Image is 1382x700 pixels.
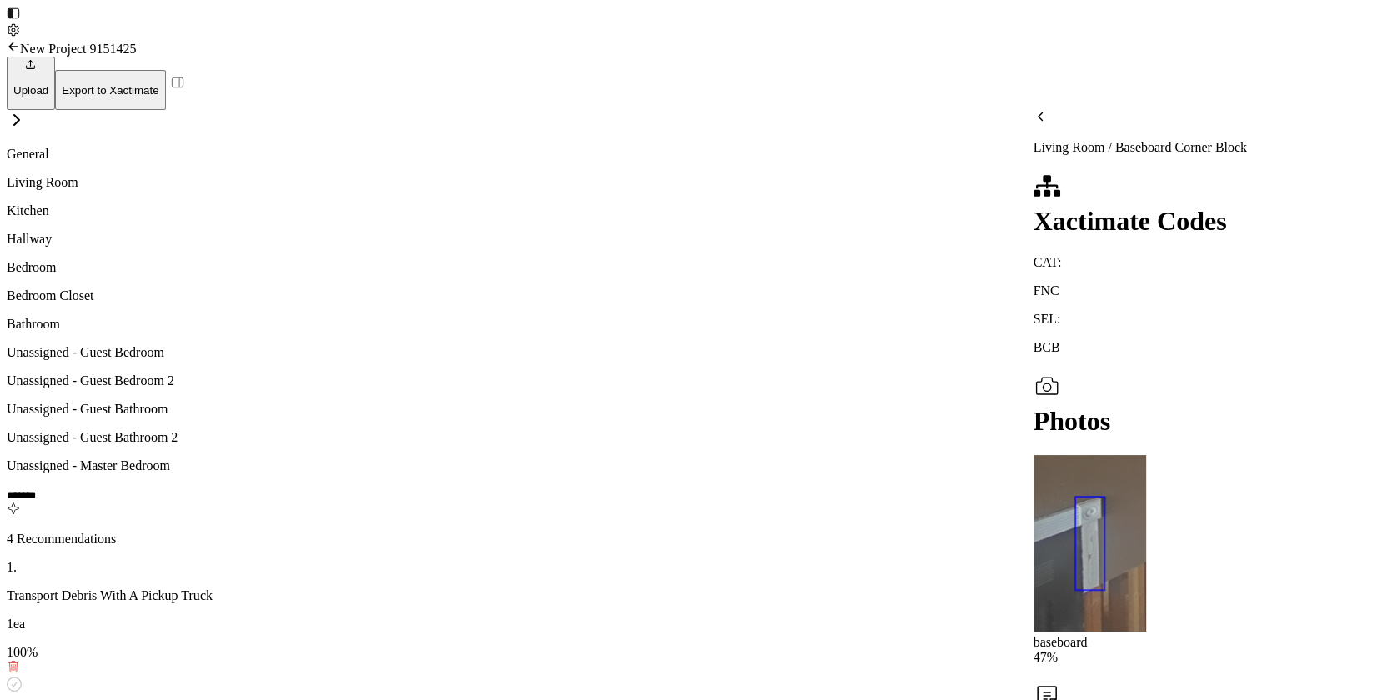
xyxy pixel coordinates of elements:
span: 100 % [7,645,38,659]
span: / [1104,140,1114,154]
div: FNC [1034,283,1376,298]
p: Living Room [7,175,1034,190]
button: Export to Xactimate [55,70,165,110]
label: New Project 9151425 [20,42,137,56]
div: Xactimate Codes [1034,206,1376,237]
img: right-panel.svg [166,71,189,94]
span: Baseboard Corner Block [1115,140,1247,154]
p: 4 Recommendations [7,532,1034,547]
p: 1ea [7,617,1034,632]
p: SEL: [1034,312,1376,327]
p: Unassigned - Master Bedroom [7,458,1034,473]
p: Unassigned - Guest Bedroom [7,345,1034,360]
p: General [7,147,1034,162]
p: Export to Xactimate [62,84,158,97]
p: Bedroom Closet [7,288,1034,303]
p: Transport Debris With A Pickup Truck [7,588,1034,603]
p: Living Room [1034,140,1376,155]
p: Bedroom [7,260,1034,275]
p: CAT: [1034,255,1376,270]
span: baseboard [1034,635,1088,649]
p: Bathroom [7,317,1034,332]
p: Unassigned - Guest Bedroom 2 [7,373,1034,388]
p: Upload [13,84,48,97]
img: toggle sidebar [7,7,20,20]
div: Photos [1034,406,1376,437]
p: Hallway [7,232,1034,247]
p: Kitchen [7,203,1034,218]
button: Upload [7,57,55,110]
p: 1 . [7,560,1034,575]
div: BCB [1034,340,1376,355]
img: Cropped Image [1034,455,1146,632]
p: Unassigned - Guest Bathroom 2 [7,430,1034,445]
span: 47 % [1034,650,1058,664]
p: Unassigned - Guest Bathroom [7,402,1034,417]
